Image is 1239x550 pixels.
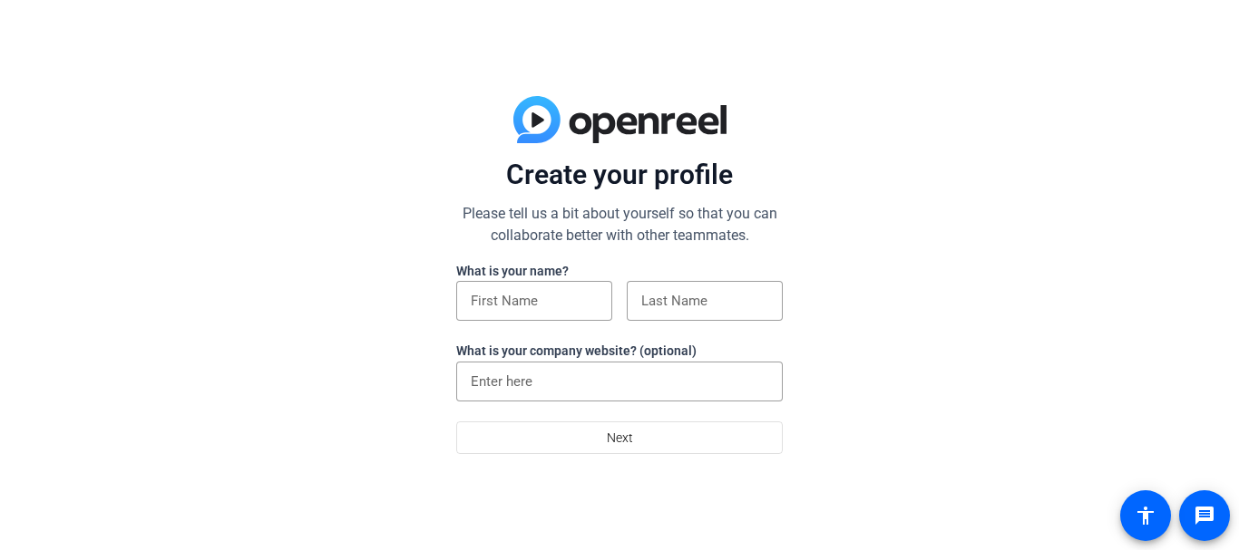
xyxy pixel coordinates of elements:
label: What is your company website? (optional) [456,343,697,358]
img: blue-gradient.svg [513,96,727,143]
button: Next [456,421,783,454]
input: Last Name [641,290,768,312]
mat-icon: message [1194,505,1215,526]
span: Next [607,420,633,455]
p: Create your profile [456,158,783,192]
p: Please tell us a bit about yourself so that you can collaborate better with other teammates. [456,203,783,246]
input: Enter here [471,371,768,392]
input: First Name [471,290,598,312]
label: What is your name? [456,264,569,278]
mat-icon: accessibility [1135,505,1156,526]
